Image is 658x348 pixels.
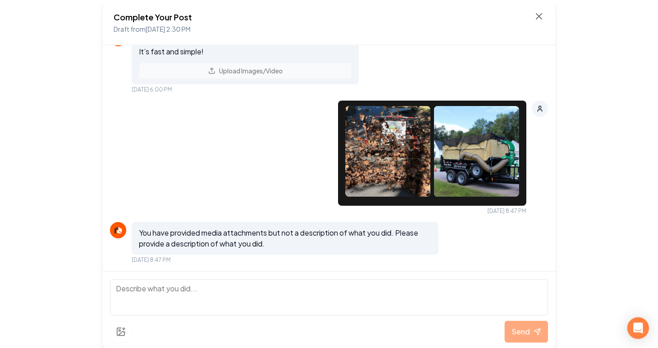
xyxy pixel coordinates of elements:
div: Open Intercom Messenger [627,317,649,339]
img: uploaded image [345,106,430,197]
span: [DATE] 8:47 PM [132,256,171,264]
img: uploaded image [434,106,519,197]
p: You have provided media attachments but not a description of what you did. Please provide a descr... [139,227,431,249]
h2: Complete Your Post [114,11,192,24]
span: [DATE] 8:47 PM [487,208,526,215]
img: Rebolt Logo [113,225,124,236]
span: [DATE] 6:00 PM [132,86,172,93]
span: Draft from [DATE] 2:30 PM [114,25,191,33]
p: You can upload all your images in one go using the button below. It’s fast and simple! [139,35,352,57]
